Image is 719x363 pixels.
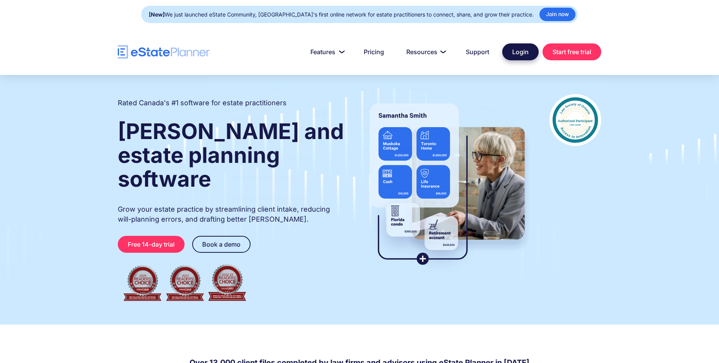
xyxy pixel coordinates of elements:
[231,194,304,202] div: Estate planning checklist
[231,214,245,222] div: Blog
[222,149,319,166] a: Client intake form template
[357,145,435,153] div: Live webinars and tutorials
[543,43,601,60] a: Start free trial
[222,169,304,186] a: Estate planning guide
[472,101,528,117] a: Product tour
[222,210,254,226] a: Blog
[457,44,498,60] a: Support
[355,44,393,60] a: Pricing
[231,133,310,142] div: 2025 Estate practice report
[301,44,351,60] a: Features
[222,129,320,146] a: 2025 Estate practice report
[231,173,295,182] div: Estate planning guide
[472,86,557,97] div: About estate planner
[231,104,308,122] div: Exclusive online community
[222,86,298,97] div: Guides & resources
[118,204,345,224] p: Grow your estate practice by streamlining client intake, reducing will-planning errors, and draft...
[539,8,576,21] a: Join now
[482,145,532,153] div: Customer stories
[482,104,518,113] div: Product tour
[222,190,314,206] a: Estate planning checklist
[118,236,185,253] a: Free 14-day trial
[472,141,542,157] a: Customer stories
[397,44,453,60] a: Resources
[472,121,531,137] a: User tutorials
[222,101,331,126] a: Exclusive online community
[149,11,165,18] strong: [New]
[149,9,534,20] div: We just launched eState Community, [GEOGRAPHIC_DATA]'s first online network for estate practition...
[482,124,521,133] div: User tutorials
[118,45,210,59] a: home
[502,43,539,60] a: Login
[118,98,287,108] h2: Rated Canada's #1 software for estate practitioners
[231,153,309,162] div: Client intake form template
[192,236,251,253] a: Book a demo
[118,118,344,192] strong: [PERSON_NAME] and estate planning software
